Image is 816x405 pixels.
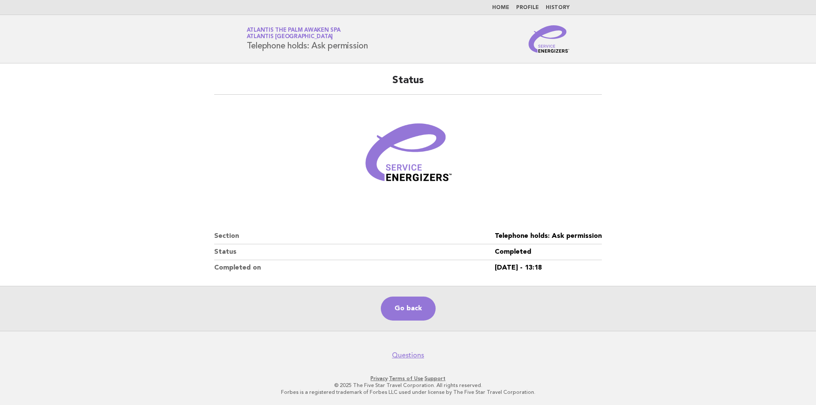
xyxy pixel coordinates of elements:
a: Privacy [371,375,388,381]
dt: Status [214,244,495,260]
p: Forbes is a registered trademark of Forbes LLC used under license by The Five Star Travel Corpora... [146,389,670,396]
a: History [546,5,570,10]
p: © 2025 The Five Star Travel Corporation. All rights reserved. [146,382,670,389]
a: Profile [516,5,539,10]
a: Questions [392,351,424,360]
img: Verified [357,105,460,208]
span: Atlantis [GEOGRAPHIC_DATA] [247,34,333,40]
img: Service Energizers [529,25,570,53]
a: Terms of Use [389,375,423,381]
h1: Telephone holds: Ask permission [247,28,368,50]
dt: Completed on [214,260,495,276]
dt: Section [214,228,495,244]
a: Support [424,375,445,381]
a: Atlantis The Palm Awaken SpaAtlantis [GEOGRAPHIC_DATA] [247,27,341,39]
dd: Completed [495,244,602,260]
p: · · [146,375,670,382]
dd: [DATE] - 13:18 [495,260,602,276]
h2: Status [214,74,602,95]
a: Home [492,5,509,10]
dd: Telephone holds: Ask permission [495,228,602,244]
a: Go back [381,297,436,321]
